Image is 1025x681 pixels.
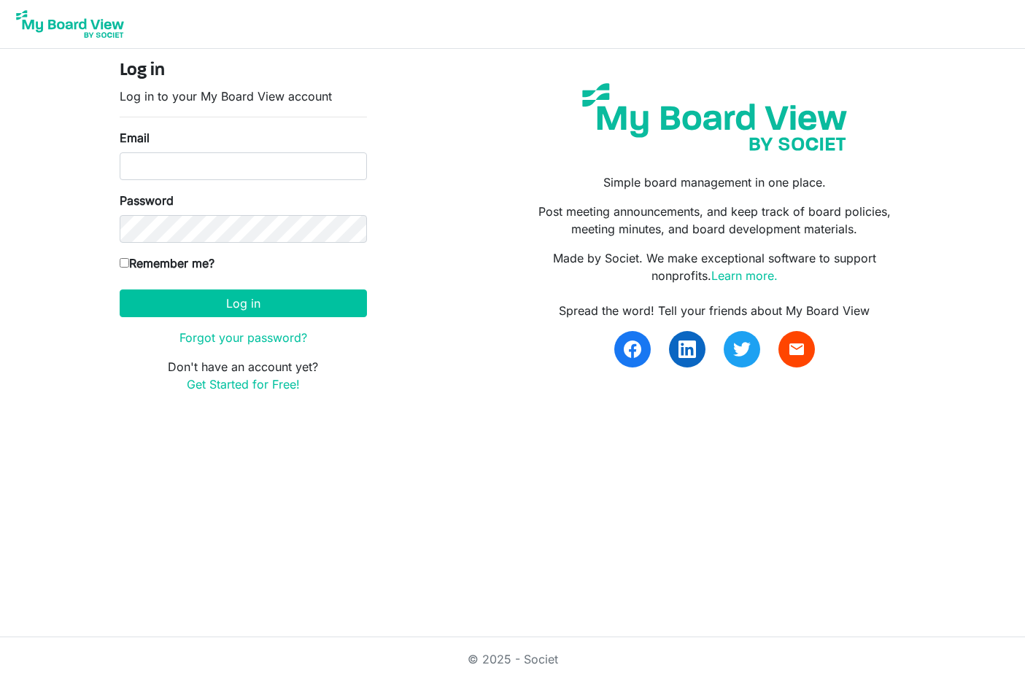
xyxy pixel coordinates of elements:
p: Made by Societ. We make exceptional software to support nonprofits. [523,249,905,284]
img: facebook.svg [624,340,641,358]
a: Learn more. [711,268,778,283]
label: Remember me? [120,254,214,272]
span: email [788,340,805,358]
a: © 2025 - Societ [468,652,558,666]
p: Simple board management in one place. [523,174,905,191]
p: Post meeting announcements, and keep track of board policies, meeting minutes, and board developm... [523,203,905,238]
button: Log in [120,289,367,317]
img: twitter.svg [733,340,751,358]
img: My Board View Logo [12,6,128,42]
a: Get Started for Free! [187,377,300,392]
a: email [778,331,815,367]
label: Password [120,192,174,209]
input: Remember me? [120,258,129,268]
label: Email [120,129,150,147]
div: Spread the word! Tell your friends about My Board View [523,302,905,319]
a: Forgot your password? [179,330,307,345]
img: my-board-view-societ.svg [571,72,858,162]
p: Don't have an account yet? [120,358,367,393]
h4: Log in [120,61,367,82]
img: linkedin.svg [678,340,696,358]
p: Log in to your My Board View account [120,87,367,105]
